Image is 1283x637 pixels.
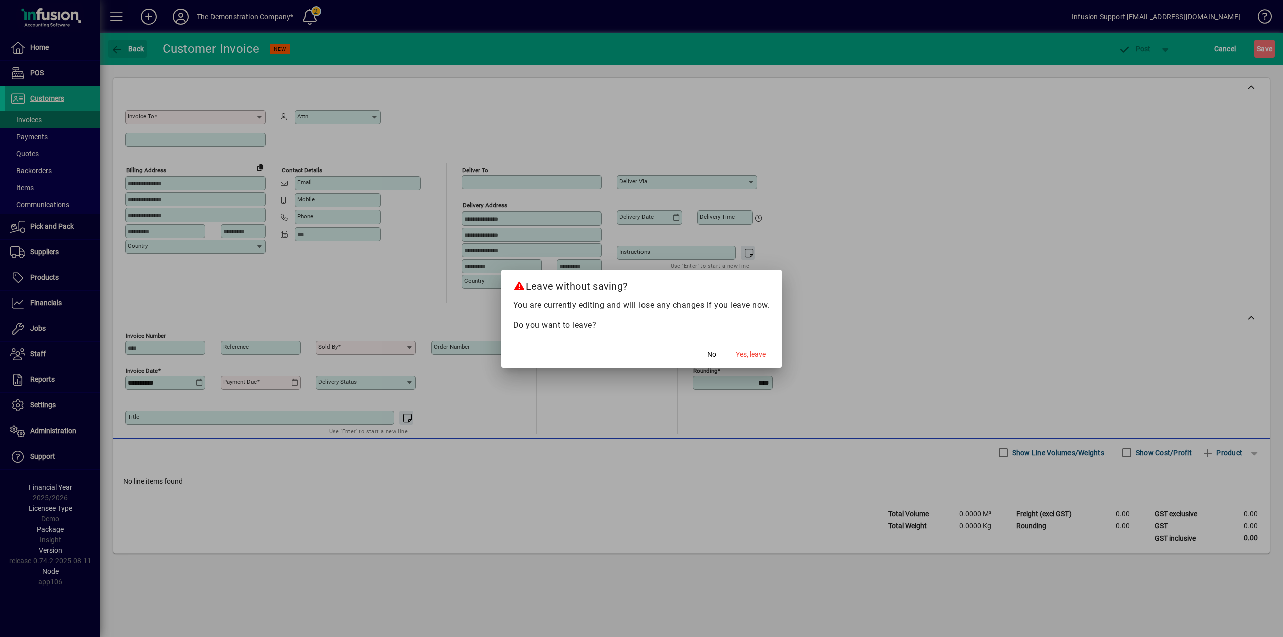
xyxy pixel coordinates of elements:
[513,299,770,311] p: You are currently editing and will lose any changes if you leave now.
[736,349,766,360] span: Yes, leave
[513,319,770,331] p: Do you want to leave?
[696,346,728,364] button: No
[732,346,770,364] button: Yes, leave
[707,349,716,360] span: No
[501,270,782,299] h2: Leave without saving?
